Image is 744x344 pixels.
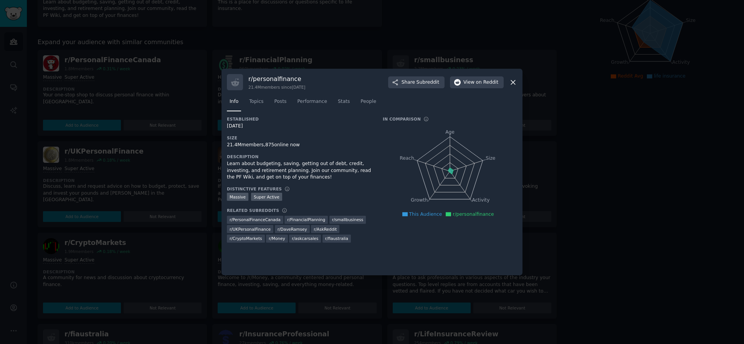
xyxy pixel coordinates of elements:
span: r/ smallbusiness [332,217,364,222]
span: Posts [274,98,286,105]
tspan: Reach [400,155,414,161]
a: Posts [271,96,289,111]
span: Stats [338,98,350,105]
span: r/ askcarsales [292,236,318,241]
a: Performance [294,96,330,111]
button: Viewon Reddit [450,76,504,89]
h3: r/ personalfinance [248,75,305,83]
span: Info [230,98,238,105]
button: ShareSubreddit [388,76,445,89]
span: r/ UKPersonalFinance [230,227,271,232]
span: r/ CryptoMarkets [230,236,262,241]
a: Stats [335,96,352,111]
tspan: Size [486,155,495,161]
span: Topics [249,98,263,105]
div: Learn about budgeting, saving, getting out of debt, credit, investing, and retirement planning. J... [227,160,372,181]
span: r/ DaveRamsey [278,227,307,232]
div: Massive [227,193,248,201]
h3: Distinctive Features [227,186,282,192]
span: Subreddit [417,79,439,86]
h3: Established [227,116,372,122]
a: Info [227,96,241,111]
span: r/ fiaustralia [325,236,348,241]
div: [DATE] [227,123,372,130]
h3: In Comparison [383,116,421,122]
span: This Audience [409,212,442,217]
tspan: Age [445,129,455,135]
tspan: Growth [411,198,428,203]
a: People [358,96,379,111]
div: 21.4M members, 875 online now [227,142,372,149]
tspan: Activity [472,198,490,203]
h3: Description [227,154,372,159]
span: r/ AskReddit [314,227,337,232]
span: r/personalfinance [453,212,494,217]
div: Super Active [251,193,282,201]
h3: Size [227,135,372,141]
span: View [463,79,498,86]
span: r/ Money [269,236,285,241]
div: 21.4M members since [DATE] [248,84,305,90]
span: r/ PersonalFinanceCanada [230,217,281,222]
span: People [360,98,376,105]
span: Share [402,79,439,86]
span: r/ FinancialPlanning [287,217,325,222]
a: Topics [246,96,266,111]
h3: Related Subreddits [227,208,279,213]
span: on Reddit [476,79,498,86]
span: Performance [297,98,327,105]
